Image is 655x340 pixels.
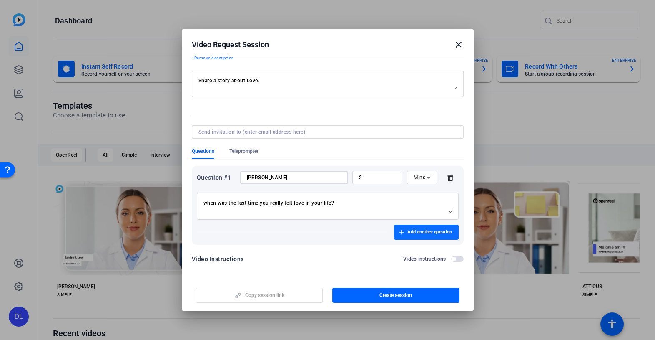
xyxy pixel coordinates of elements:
[332,288,459,303] button: Create session
[379,292,412,299] span: Create session
[192,40,464,50] div: Video Request Session
[454,40,464,50] mat-icon: close
[247,174,341,181] input: Enter your question here
[197,173,236,183] div: Question #1
[229,148,258,155] span: Teleprompter
[403,256,446,262] h2: Video Instructions
[414,175,425,180] span: Mins
[192,55,464,61] p: - Remove description
[359,174,396,181] input: Time
[394,225,459,240] button: Add another question
[192,254,244,264] div: Video Instructions
[407,229,452,236] span: Add another question
[198,129,454,135] input: Send invitation to (enter email address here)
[192,148,214,155] span: Questions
